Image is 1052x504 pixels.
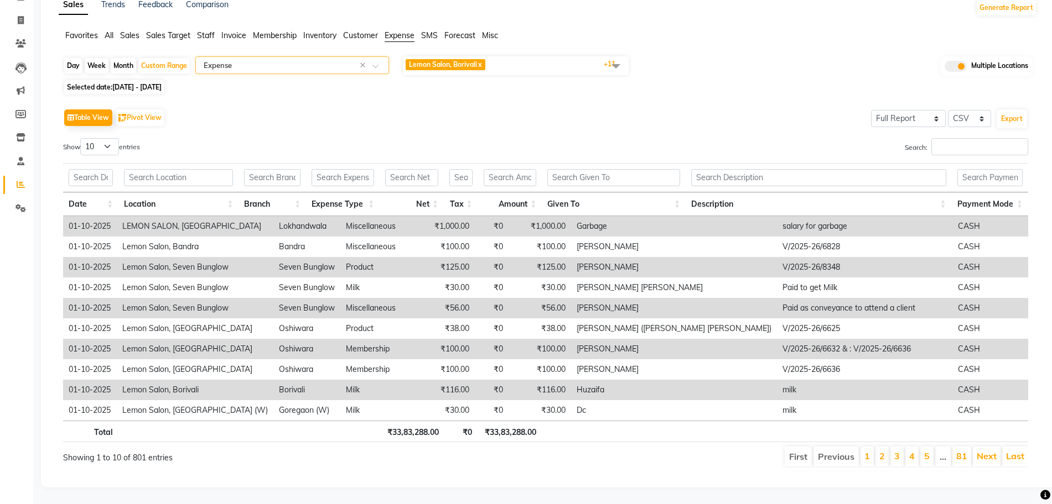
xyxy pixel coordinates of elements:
button: Pivot View [116,109,164,126]
td: [PERSON_NAME] [571,298,777,318]
input: Search Tax [449,169,473,186]
th: Total [63,421,118,442]
td: 01-10-2025 [63,400,117,421]
th: ₹33,83,288.00 [380,421,444,442]
input: Search Amount [484,169,537,186]
td: Milk [340,380,412,400]
td: Miscellaneous [340,298,412,318]
span: Expense [385,30,414,40]
td: V/2025-26/6632 & : V/2025-26/6636 [777,339,952,359]
label: Search: [905,138,1028,155]
td: Product [340,257,412,277]
td: ₹0 [475,380,509,400]
td: Seven Bunglow [273,257,340,277]
input: Search: [931,138,1028,155]
td: ₹30.00 [509,400,571,421]
th: Description: activate to sort column ascending [686,192,951,216]
td: Bandra [273,237,340,257]
a: 3 [894,450,900,461]
td: Miscellaneous [340,216,412,237]
td: ₹0 [475,237,509,257]
td: CASH [952,257,1028,277]
td: ₹0 [475,277,509,298]
img: pivot.png [118,114,127,122]
td: LEMON SALON, [GEOGRAPHIC_DATA] [117,216,273,237]
a: 5 [924,450,930,461]
td: ₹56.00 [509,298,571,318]
span: Forecast [444,30,475,40]
td: [PERSON_NAME] [571,359,777,380]
a: 4 [909,450,915,461]
td: Milk [340,277,412,298]
div: Custom Range [138,58,190,73]
td: ₹0 [475,359,509,380]
td: Garbage [571,216,777,237]
td: Oshiwara [273,318,340,339]
td: CASH [952,380,1028,400]
td: ₹0 [475,298,509,318]
td: ₹38.00 [509,318,571,339]
input: Search Date [69,169,113,186]
input: Search Location [124,169,233,186]
td: [PERSON_NAME] [571,257,777,277]
td: Lemon Salon, [GEOGRAPHIC_DATA] (W) [117,400,273,421]
td: ₹100.00 [412,339,475,359]
td: CASH [952,359,1028,380]
span: Membership [253,30,297,40]
span: Sales [120,30,139,40]
input: Search Payment Mode [957,169,1023,186]
td: ₹116.00 [509,380,571,400]
td: milk [777,400,952,421]
th: Given To: activate to sort column ascending [542,192,686,216]
th: ₹33,83,288.00 [478,421,542,442]
span: Invoice [221,30,246,40]
td: Oshiwara [273,359,340,380]
th: Expense Type: activate to sort column ascending [306,192,380,216]
td: [PERSON_NAME] [PERSON_NAME] [571,277,777,298]
a: 1 [864,450,870,461]
td: Milk [340,400,412,421]
span: Customer [343,30,378,40]
div: Day [64,58,82,73]
th: Payment Mode: activate to sort column ascending [952,192,1028,216]
td: 01-10-2025 [63,257,117,277]
td: V/2025-26/8348 [777,257,952,277]
td: Dc [571,400,777,421]
td: salary for garbage [777,216,952,237]
button: Table View [64,109,112,126]
th: ₹0 [444,421,478,442]
span: Multiple Locations [971,61,1028,72]
td: Goregaon (W) [273,400,340,421]
th: Net: activate to sort column ascending [380,192,444,216]
th: Tax: activate to sort column ascending [444,192,478,216]
td: ₹116.00 [412,380,475,400]
input: Search Branch [244,169,300,186]
input: Search Description [691,169,946,186]
td: ₹0 [475,339,509,359]
input: Search Net [385,169,438,186]
td: Lemon Salon, Seven Bunglow [117,298,273,318]
td: 01-10-2025 [63,216,117,237]
th: Date: activate to sort column ascending [63,192,118,216]
td: Lemon Salon, [GEOGRAPHIC_DATA] [117,359,273,380]
select: Showentries [80,138,119,155]
span: Inventory [303,30,336,40]
td: Paid to get Milk [777,277,952,298]
td: 01-10-2025 [63,339,117,359]
td: CASH [952,277,1028,298]
span: Favorites [65,30,98,40]
td: Huzaifa [571,380,777,400]
td: ₹100.00 [412,237,475,257]
td: Membership [340,339,412,359]
td: CASH [952,339,1028,359]
a: 2 [879,450,885,461]
td: ₹0 [475,400,509,421]
div: Week [85,58,108,73]
td: ₹30.00 [412,277,475,298]
td: Lokhandwala [273,216,340,237]
a: 81 [956,450,967,461]
td: Seven Bunglow [273,298,340,318]
td: CASH [952,318,1028,339]
div: Month [111,58,136,73]
td: ₹100.00 [412,359,475,380]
